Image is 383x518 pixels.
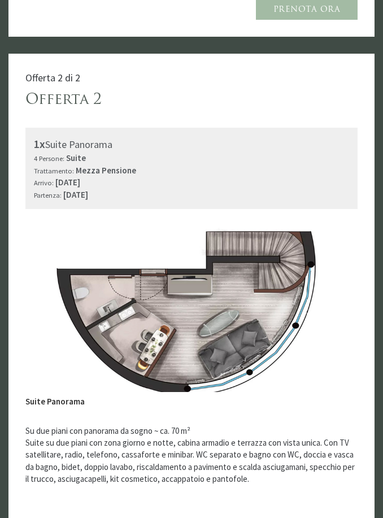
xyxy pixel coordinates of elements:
[34,154,64,163] small: 4 Persone:
[34,178,54,187] small: Arrivo:
[34,190,62,199] small: Partenza:
[34,137,45,151] b: 1x
[25,90,102,111] div: Offerta 2
[17,32,150,41] div: Montis – Active Nature Spa
[34,166,74,175] small: Trattamento:
[25,425,358,485] p: Su due piani con panorama da sogno ~ ca. 70 m² Suite su due piani con zona giorno e notte, cabina...
[55,177,80,188] b: [DATE]
[140,8,193,27] div: domenica
[66,153,86,163] b: Suite
[34,136,349,153] div: Suite Panorama
[63,189,88,200] b: [DATE]
[25,71,80,84] span: Offerta 2 di 2
[76,165,136,176] b: Mezza Pensione
[45,295,57,323] button: Previous
[8,30,155,62] div: Buon giorno, come possiamo aiutarla?
[25,392,358,407] div: Suite Panorama
[17,53,150,60] small: 21:29
[326,295,338,323] button: Next
[271,298,333,317] button: Invia
[25,226,358,392] img: image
